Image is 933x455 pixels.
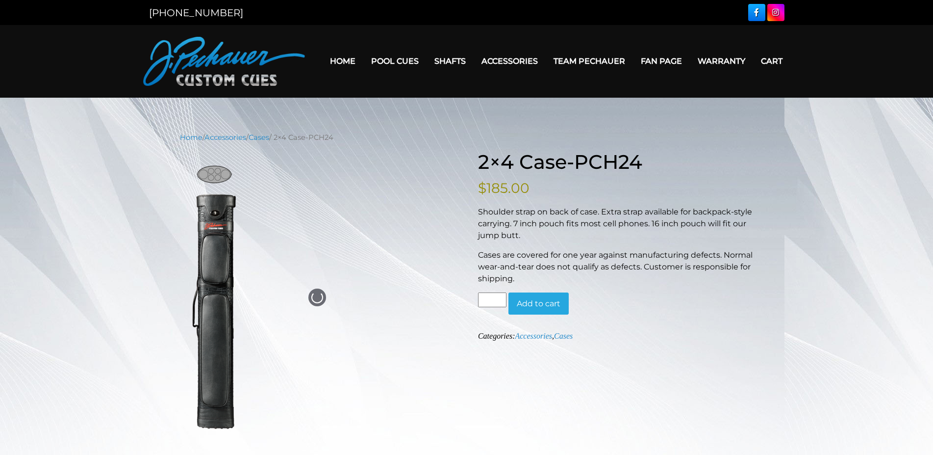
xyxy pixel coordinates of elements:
[508,293,569,315] button: Add to cart
[149,7,243,19] a: [PHONE_NUMBER]
[478,332,573,340] span: Categories: ,
[546,49,633,74] a: Team Pechauer
[554,332,573,340] a: Cases
[478,180,486,196] span: $
[478,293,506,307] input: Product quantity
[180,162,249,432] img: 2x4Horizontal-1010x168.png
[478,150,754,174] h1: 2×4 Case-PCH24
[515,332,552,340] a: Accessories
[478,249,754,285] p: Cases are covered for one year against manufacturing defects. Normal wear-and-tear does not quali...
[143,37,305,86] img: Pechauer Custom Cues
[204,133,246,142] a: Accessories
[690,49,753,74] a: Warranty
[753,49,790,74] a: Cart
[363,49,427,74] a: Pool Cues
[633,49,690,74] a: Fan Page
[249,133,269,142] a: Cases
[180,132,754,143] nav: Breadcrumb
[474,49,546,74] a: Accessories
[427,49,474,74] a: Shafts
[478,206,754,241] p: Shoulder strap on back of case. Extra strap available for backpack-style carrying. 7 inch pouch f...
[322,49,363,74] a: Home
[180,133,202,142] a: Home
[478,180,530,196] bdi: 185.00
